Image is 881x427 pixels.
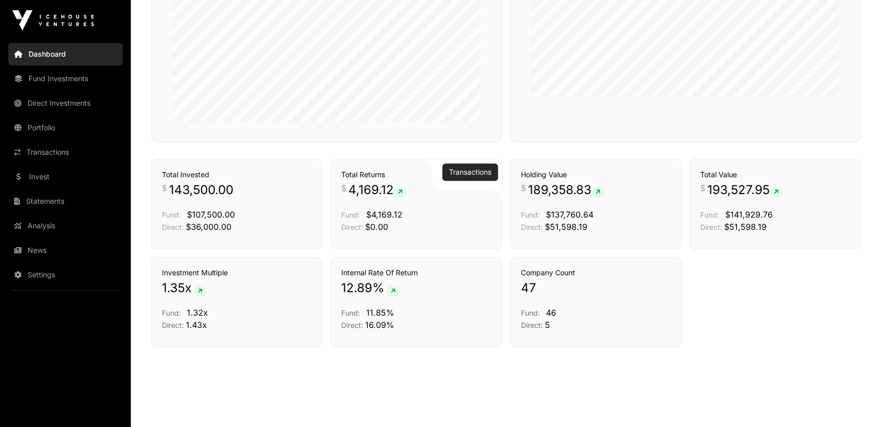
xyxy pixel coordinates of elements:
[442,163,498,181] button: Transactions
[8,141,123,163] a: Transactions
[341,223,363,231] span: Direct:
[521,268,671,278] h3: Company Count
[186,222,231,232] span: $36,000.00
[521,223,543,231] span: Direct:
[341,210,360,219] span: Fund:
[521,182,526,194] span: $
[521,210,540,219] span: Fund:
[341,182,346,194] span: $
[372,280,385,296] span: %
[521,309,540,317] span: Fund:
[162,223,184,231] span: Direct:
[521,280,536,296] span: 47
[186,320,207,330] span: 1.43x
[162,210,181,219] span: Fund:
[8,67,123,90] a: Fund Investments
[365,222,388,232] span: $0.00
[341,268,491,278] h3: Internal Rate Of Return
[341,280,372,296] span: 12.89
[162,309,181,317] span: Fund:
[162,280,185,296] span: 1.35
[348,182,407,198] span: 4,169.12
[8,116,123,139] a: Portfolio
[341,309,360,317] span: Fund:
[449,167,491,177] a: Transactions
[162,170,312,180] h3: Total Invested
[187,307,208,318] span: 1.32x
[546,307,556,318] span: 46
[162,321,184,329] span: Direct:
[546,209,593,220] span: $137,760.64
[8,190,123,212] a: Statements
[725,209,773,220] span: $141,929.76
[341,170,491,180] h3: Total Returns
[724,222,767,232] span: $51,598.19
[521,170,671,180] h3: Holding Value
[341,321,363,329] span: Direct:
[162,182,167,194] span: $
[187,209,235,220] span: $107,500.00
[185,280,192,296] span: x
[162,268,312,278] h3: Investment Multiple
[830,378,881,427] iframe: Chat Widget
[545,222,587,232] span: $51,598.19
[700,223,722,231] span: Direct:
[8,264,123,286] a: Settings
[700,182,705,194] span: $
[528,182,604,198] span: 189,358.83
[8,43,123,65] a: Dashboard
[366,209,402,220] span: $4,169.12
[8,215,123,237] a: Analysis
[707,182,782,198] span: 193,527.95
[8,92,123,114] a: Direct Investments
[365,320,394,330] span: 16.09%
[700,210,719,219] span: Fund:
[521,321,543,329] span: Direct:
[8,239,123,262] a: News
[700,170,850,180] h3: Total Value
[366,307,394,318] span: 11.85%
[169,182,233,198] span: 143,500.00
[545,320,550,330] span: 5
[12,10,94,31] img: Icehouse Ventures Logo
[8,165,123,188] a: Invest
